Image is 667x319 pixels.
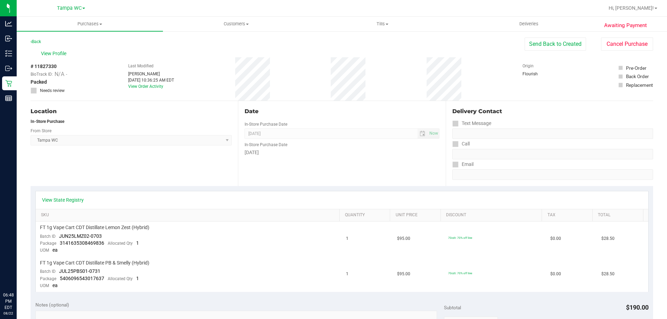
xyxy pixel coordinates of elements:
p: 08/22 [3,311,14,316]
label: Last Modified [128,63,154,69]
span: Deliveries [510,21,548,27]
strong: In-Store Purchase [31,119,64,124]
span: # 11827330 [31,63,57,70]
div: Location [31,107,232,116]
button: Send Back to Created [525,37,586,51]
span: FT 1g Vape Cart CDT Distillate PB & Smelly (Hybrid) [40,260,149,266]
div: Replacement [626,82,653,89]
label: Email [452,159,474,169]
span: Packed [31,78,47,86]
span: Allocated Qty [108,241,133,246]
span: Batch ID [40,269,56,274]
span: ea [52,247,58,253]
a: Purchases [17,17,163,31]
span: Notes (optional) [35,302,69,308]
span: FT 1g Vape Cart CDT Distillate Lemon Zest (Hybrid) [40,224,149,231]
label: In-Store Purchase Date [245,142,287,148]
div: Back Order [626,73,649,80]
inline-svg: Reports [5,95,12,102]
span: Tills [310,21,455,27]
label: Call [452,139,470,149]
span: $95.00 [397,271,410,277]
span: $95.00 [397,235,410,242]
a: View State Registry [42,196,84,203]
span: Customers [163,21,309,27]
div: Date [245,107,439,116]
a: View Order Activity [128,84,163,89]
span: Awaiting Payment [604,22,647,30]
span: 1 [136,276,139,281]
div: Pre-Order [626,65,647,72]
p: 06:48 PM EDT [3,292,14,311]
span: $0.00 [550,271,561,277]
span: Subtotal [444,305,461,310]
inline-svg: Outbound [5,65,12,72]
div: [DATE] [245,149,439,156]
span: Allocated Qty [108,276,133,281]
span: BioTrack ID: [31,71,53,77]
span: 70cdt: 70% off line [448,236,472,240]
a: Quantity [345,212,387,218]
span: UOM [40,248,49,253]
span: JUN25LMZ02-0703 [59,233,102,239]
label: In-Store Purchase Date [245,121,287,127]
a: Total [598,212,640,218]
span: 3141635308469836 [60,240,104,246]
div: Flourish [522,71,557,77]
span: $28.50 [601,271,615,277]
span: Hi, [PERSON_NAME]! [609,5,654,11]
span: View Profile [41,50,69,57]
input: Format: (999) 999-9999 [452,128,653,139]
div: [PERSON_NAME] [128,71,174,77]
iframe: Resource center [7,263,28,284]
span: $190.00 [626,304,649,311]
a: Unit Price [396,212,438,218]
span: Tampa WC [57,5,82,11]
a: Deliveries [456,17,602,31]
button: Cancel Purchase [601,37,653,51]
inline-svg: Retail [5,80,12,87]
span: $28.50 [601,235,615,242]
a: Customers [163,17,309,31]
a: SKU [41,212,337,218]
inline-svg: Inbound [5,35,12,42]
span: Package [40,241,56,246]
div: Delivery Contact [452,107,653,116]
span: 1 [346,235,348,242]
span: 1 [346,271,348,277]
span: Needs review [40,87,65,94]
span: 70cdt: 70% off line [448,271,472,275]
span: 5406096543017637 [60,276,104,281]
div: [DATE] 10:36:25 AM EDT [128,77,174,83]
a: Discount [446,212,539,218]
span: ea [52,283,58,288]
label: Text Message [452,118,491,128]
span: $0.00 [550,235,561,242]
span: - [66,71,67,77]
span: UOM [40,283,49,288]
inline-svg: Inventory [5,50,12,57]
a: Tax [547,212,590,218]
span: Batch ID [40,234,56,239]
span: Package [40,276,56,281]
label: From Store [31,128,51,134]
a: Back [31,39,41,44]
label: Origin [522,63,534,69]
input: Format: (999) 999-9999 [452,149,653,159]
span: Purchases [17,21,163,27]
span: N/A [55,71,64,77]
span: JUL25PBS01-0731 [59,268,100,274]
a: Tills [309,17,455,31]
span: 1 [136,240,139,246]
inline-svg: Analytics [5,20,12,27]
